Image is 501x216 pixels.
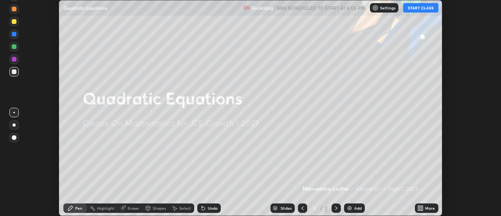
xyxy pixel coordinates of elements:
div: Slides [281,206,292,210]
p: Settings [380,6,395,10]
div: Shapes [153,206,166,210]
div: Highlight [97,206,114,210]
div: Undo [208,206,218,210]
div: / [320,206,322,211]
div: Select [179,206,191,210]
p: Quadratic Equations [63,5,107,11]
div: More [425,206,435,210]
div: Pen [75,206,82,210]
div: 2 [324,205,328,212]
img: recording.375f2c34.svg [243,5,250,11]
button: START CLASS [403,3,438,13]
img: class-settings-icons [372,5,378,11]
h5: WAS SCHEDULED TO START AT 6:05 PM [276,4,365,11]
div: Add [354,206,362,210]
img: add-slide-button [346,205,353,211]
p: Recording [251,5,273,11]
div: Eraser [128,206,139,210]
div: 2 [310,206,318,211]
